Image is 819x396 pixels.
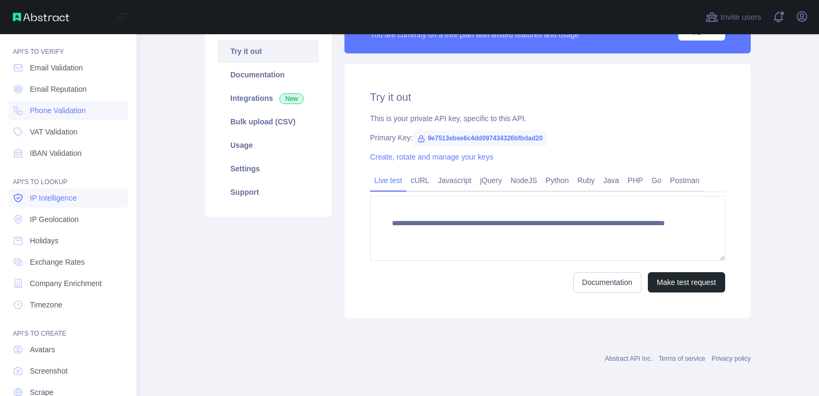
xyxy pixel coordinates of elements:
a: Screenshot [9,361,128,381]
span: Avatars [30,344,55,355]
a: Support [218,180,319,204]
a: Privacy policy [712,355,751,362]
div: You are currently on a free plan with limited features and usage [370,29,579,40]
a: jQuery [476,172,506,189]
a: Java [599,172,624,189]
a: IP Intelligence [9,188,128,208]
a: Settings [218,157,319,180]
a: Company Enrichment [9,274,128,293]
span: Company Enrichment [30,278,102,289]
a: Phone Validation [9,101,128,120]
a: Ruby [573,172,599,189]
a: Bulk upload (CSV) [218,110,319,133]
span: IBAN Validation [30,148,82,159]
h2: Try it out [370,90,725,105]
a: Abstract API Inc. [605,355,653,362]
a: Javascript [433,172,476,189]
a: Email Reputation [9,80,128,99]
button: Make test request [648,272,725,292]
span: Phone Validation [30,105,86,116]
a: cURL [406,172,433,189]
span: 9e7513ebee6c4dd097434326bfbdad20 [413,130,547,146]
div: This is your private API key, specific to this API. [370,113,725,124]
a: Terms of service [659,355,705,362]
span: Screenshot [30,366,68,376]
span: Email Reputation [30,84,87,94]
div: API'S TO LOOKUP [9,165,128,186]
span: IP Intelligence [30,193,77,203]
a: Create, rotate and manage your keys [370,153,493,161]
a: Usage [218,133,319,157]
a: Holidays [9,231,128,250]
div: Primary Key: [370,132,725,143]
div: API'S TO VERIFY [9,35,128,56]
button: Invite users [703,9,764,26]
a: NodeJS [506,172,541,189]
a: Email Validation [9,58,128,77]
a: PHP [623,172,647,189]
a: Documentation [218,63,319,86]
a: Postman [666,172,704,189]
a: Live test [370,172,406,189]
span: VAT Validation [30,126,77,137]
a: Python [541,172,573,189]
a: Documentation [573,272,641,292]
span: IP Geolocation [30,214,79,225]
span: New [279,93,304,104]
img: Abstract API [13,13,69,21]
a: IP Geolocation [9,210,128,229]
span: Exchange Rates [30,257,85,267]
a: IBAN Validation [9,144,128,163]
a: Integrations New [218,86,319,110]
span: Holidays [30,235,59,246]
span: Invite users [720,11,761,23]
span: Timezone [30,299,62,310]
a: Timezone [9,295,128,314]
a: VAT Validation [9,122,128,141]
span: Email Validation [30,62,83,73]
a: Avatars [9,340,128,359]
a: Try it out [218,39,319,63]
div: API'S TO CREATE [9,316,128,338]
a: Go [647,172,666,189]
a: Exchange Rates [9,252,128,272]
